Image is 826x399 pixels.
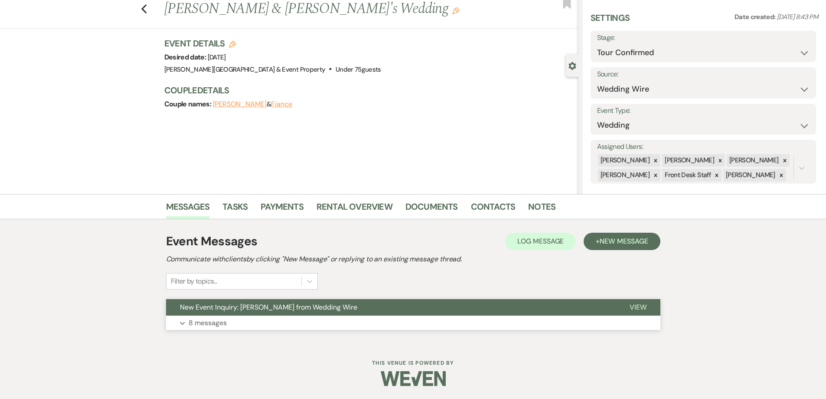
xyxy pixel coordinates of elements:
[164,37,381,49] h3: Event Details
[452,7,459,14] button: Edit
[405,200,458,219] a: Documents
[616,299,660,316] button: View
[505,233,576,250] button: Log Message
[189,317,227,329] p: 8 messages
[630,303,646,312] span: View
[164,99,213,109] span: Couple names:
[584,233,660,250] button: +New Message
[727,154,780,167] div: [PERSON_NAME]
[171,276,217,287] div: Filter by topics...
[166,316,660,330] button: 8 messages
[598,154,651,167] div: [PERSON_NAME]
[662,154,715,167] div: [PERSON_NAME]
[208,53,226,62] span: [DATE]
[597,105,810,117] label: Event Type:
[336,65,381,74] span: Under 75 guests
[271,101,292,108] button: Fiance
[517,237,564,246] span: Log Message
[166,299,616,316] button: New Event Inquiry: [PERSON_NAME] from Wedding Wire
[261,200,304,219] a: Payments
[164,84,570,96] h3: Couple Details
[166,232,258,251] h1: Event Messages
[213,100,292,109] span: &
[317,200,392,219] a: Rental Overview
[213,101,267,108] button: [PERSON_NAME]
[164,53,208,62] span: Desired date:
[180,303,357,312] span: New Event Inquiry: [PERSON_NAME] from Wedding Wire
[471,200,516,219] a: Contacts
[568,61,576,69] button: Close lead details
[166,254,660,264] h2: Communicate with clients by clicking "New Message" or replying to an existing message thread.
[723,169,777,181] div: [PERSON_NAME]
[222,200,248,219] a: Tasks
[166,200,210,219] a: Messages
[777,13,818,21] span: [DATE] 8:43 PM
[381,363,446,394] img: Weven Logo
[597,68,810,81] label: Source:
[591,12,630,31] h3: Settings
[528,200,555,219] a: Notes
[662,169,712,181] div: Front Desk Staff
[597,141,810,153] label: Assigned Users:
[597,32,810,44] label: Stage:
[598,169,651,181] div: [PERSON_NAME]
[735,13,777,21] span: Date created:
[600,237,648,246] span: New Message
[164,65,326,74] span: [PERSON_NAME][GEOGRAPHIC_DATA] & Event Property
